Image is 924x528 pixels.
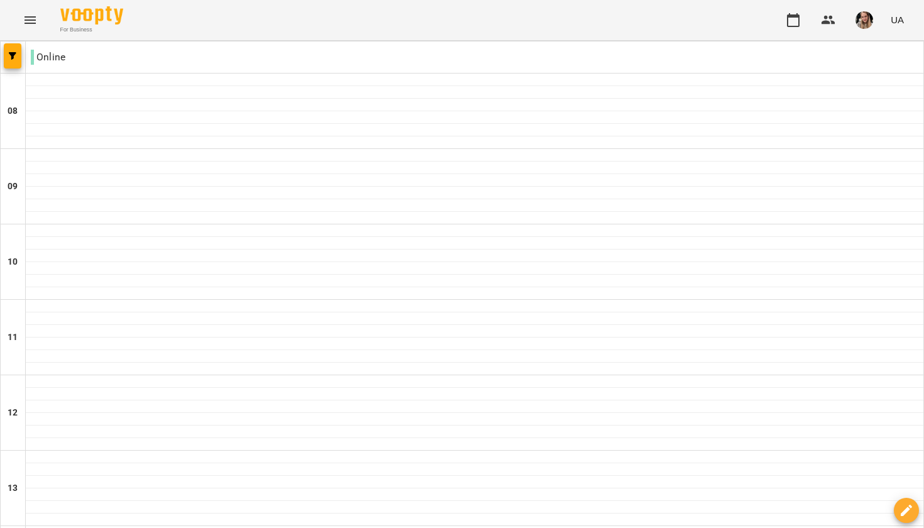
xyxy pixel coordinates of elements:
[60,6,123,25] img: Voopty Logo
[855,11,873,29] img: ff1aba66b001ca05e46c699d6feb4350.jpg
[8,481,18,495] h6: 13
[8,255,18,269] h6: 10
[8,180,18,194] h6: 09
[31,50,65,65] p: Online
[60,26,123,34] span: For Business
[15,5,45,35] button: Menu
[8,331,18,344] h6: 11
[891,13,904,26] span: UA
[886,8,909,31] button: UA
[8,406,18,420] h6: 12
[8,104,18,118] h6: 08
